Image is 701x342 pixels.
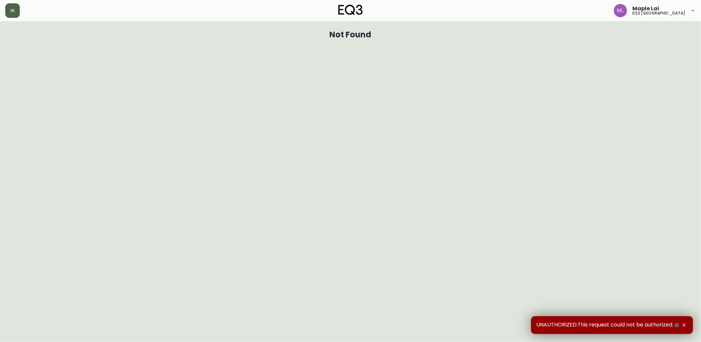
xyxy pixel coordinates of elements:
h1: Not Found [330,32,372,38]
span: UNAUTHORIZED:This request could not be authorized. [536,322,681,329]
h5: eq3 [GEOGRAPHIC_DATA] [632,11,685,15]
img: logo [338,5,363,15]
span: Maple Lai [632,6,659,11]
img: 61e28cffcf8cc9f4e300d877dd684943 [614,4,627,17]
